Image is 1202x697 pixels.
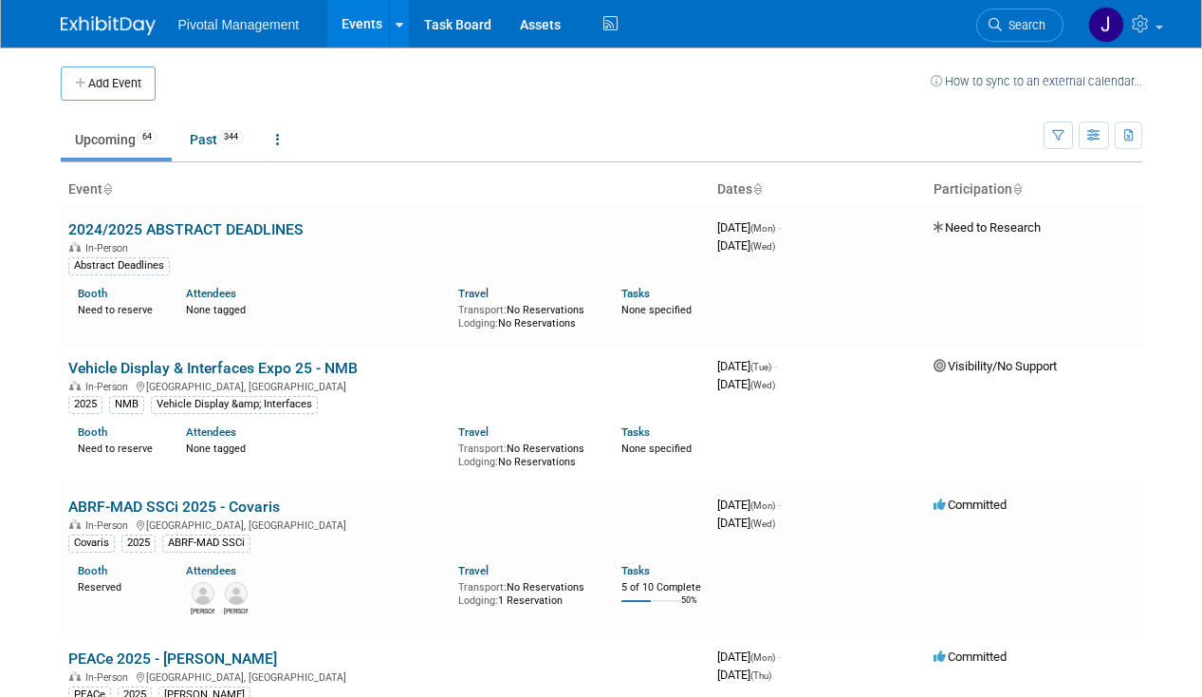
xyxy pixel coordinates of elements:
div: 2025 [121,535,156,552]
th: Event [61,174,710,206]
div: 2025 [68,396,102,413]
th: Dates [710,174,926,206]
span: (Tue) [750,362,771,372]
div: Reserved [78,577,158,594]
a: Past344 [176,122,258,158]
a: Sort by Start Date [752,181,762,197]
div: None tagged [186,300,444,317]
a: Upcoming64 [61,122,172,158]
span: - [778,650,781,664]
div: No Reservations 1 Reservation [458,577,593,607]
button: Add Event [61,66,156,101]
span: In-Person [85,671,134,684]
span: [DATE] [717,220,781,235]
span: (Wed) [750,241,775,252]
span: [DATE] [717,668,771,682]
span: None specified [621,443,692,455]
div: Covaris [68,535,115,552]
span: - [778,220,781,235]
span: Need to Research [934,220,1041,235]
div: Need to reserve [78,300,158,317]
a: Attendees [186,287,236,300]
span: [DATE] [717,359,777,373]
div: Sujash Chatterjee [224,605,248,616]
img: Jessica Gatton [1088,7,1124,43]
a: Travel [458,287,489,300]
span: In-Person [85,381,134,393]
div: [GEOGRAPHIC_DATA], [GEOGRAPHIC_DATA] [68,378,702,393]
span: Lodging: [458,317,498,330]
span: Lodging: [458,594,498,607]
img: In-Person Event [69,242,81,252]
div: Abstract Deadlines [68,257,170,274]
span: (Mon) [750,500,775,511]
td: 50% [681,595,697,621]
a: Sort by Participation Type [1012,181,1022,197]
span: Transport: [458,443,507,455]
a: Booth [78,425,107,439]
span: Visibility/No Support [934,359,1057,373]
th: Participation [926,174,1142,206]
img: In-Person Event [69,519,81,529]
div: ABRF-MAD SSCi [162,535,250,552]
span: (Mon) [750,652,775,663]
div: Vehicle Display &amp; Interfaces [151,396,318,413]
div: No Reservations No Reservations [458,300,593,330]
span: Lodging: [458,456,498,468]
img: In-Person Event [69,671,81,681]
a: Vehicle Display & Interfaces Expo 25 - NMB [68,359,358,377]
span: (Mon) [750,223,775,234]
span: (Thu) [750,670,771,681]
a: Attendees [186,564,236,577]
div: No Reservations No Reservations [458,439,593,468]
span: [DATE] [717,377,775,391]
div: NMB [109,396,144,413]
span: - [774,359,777,373]
span: Search [1002,18,1045,32]
span: [DATE] [717,650,781,664]
a: Attendees [186,425,236,439]
img: Melissa Gabello [192,582,214,605]
img: Sujash Chatterjee [225,582,248,605]
span: Committed [934,498,1007,512]
div: [GEOGRAPHIC_DATA], [GEOGRAPHIC_DATA] [68,669,702,684]
div: [GEOGRAPHIC_DATA], [GEOGRAPHIC_DATA] [68,517,702,532]
a: 2024/2025 ABSTRACT DEADLINES [68,220,304,238]
a: Sort by Event Name [102,181,112,197]
span: Committed [934,650,1007,664]
div: None tagged [186,439,444,456]
a: Travel [458,425,489,439]
div: Need to reserve [78,439,158,456]
div: Melissa Gabello [191,605,214,616]
a: Tasks [621,425,650,439]
span: - [778,498,781,512]
span: [DATE] [717,498,781,512]
a: How to sync to an external calendar... [931,74,1142,88]
span: (Wed) [750,518,775,529]
span: [DATE] [717,516,775,530]
a: Tasks [621,287,650,300]
a: Booth [78,564,107,577]
a: Search [976,9,1063,42]
a: Tasks [621,564,650,577]
span: In-Person [85,242,134,254]
span: Pivotal Management [178,17,300,32]
span: [DATE] [717,238,775,253]
span: None specified [621,304,692,316]
span: 344 [218,130,244,144]
a: PEACe 2025 - [PERSON_NAME] [68,650,277,668]
span: (Wed) [750,380,775,390]
span: Transport: [458,304,507,316]
div: 5 of 10 Complete [621,581,702,594]
a: Booth [78,287,107,300]
a: Travel [458,564,489,577]
span: Transport: [458,581,507,593]
span: 64 [137,130,157,144]
img: In-Person Event [69,381,81,390]
img: ExhibitDay [61,16,156,35]
span: In-Person [85,519,134,532]
a: ABRF-MAD SSCi 2025 - Covaris [68,498,280,516]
